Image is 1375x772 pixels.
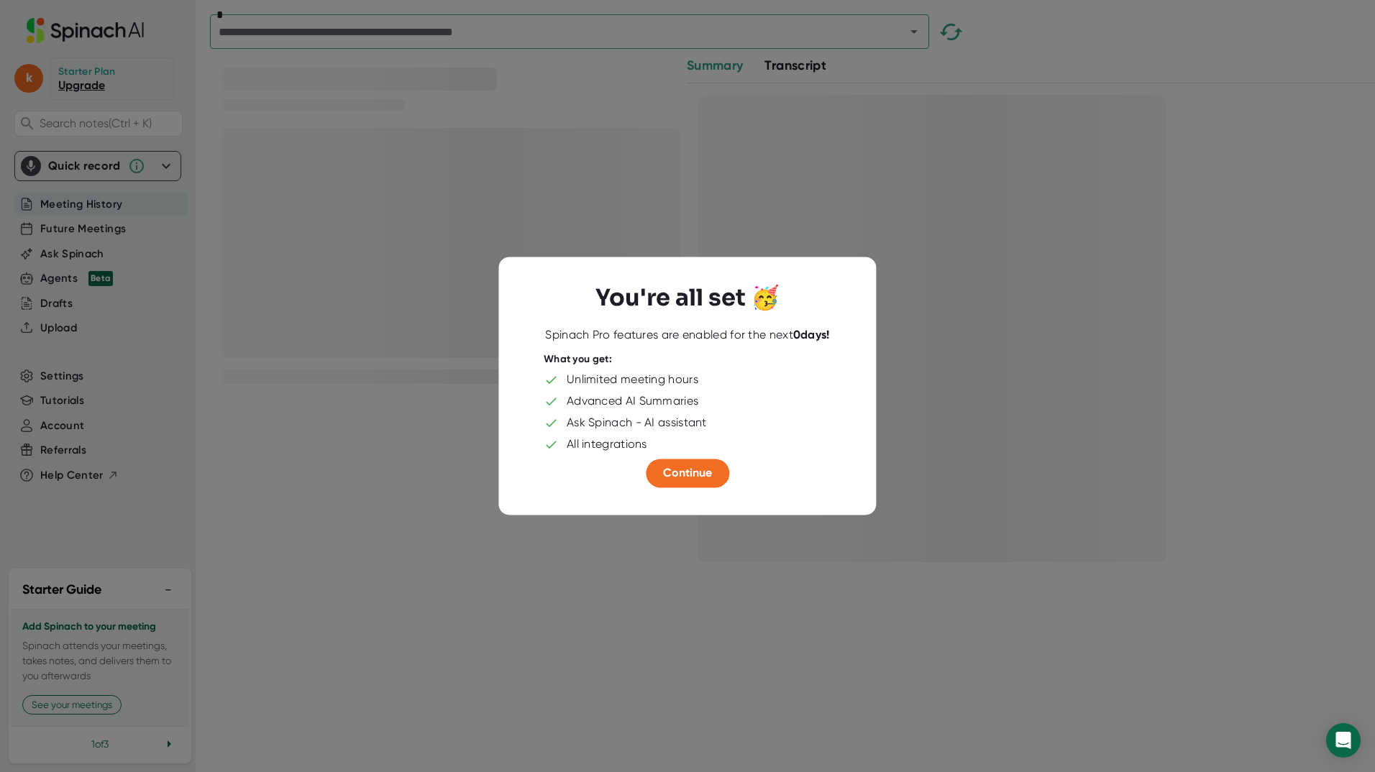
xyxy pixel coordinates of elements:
[567,438,647,452] div: All integrations
[793,328,830,341] b: 0 days!
[595,284,780,311] h3: You're all set 🥳
[567,373,698,387] div: Unlimited meeting hours
[646,459,729,488] button: Continue
[1326,723,1361,758] div: Open Intercom Messenger
[663,467,712,480] span: Continue
[544,353,612,366] div: What you get:
[567,395,698,409] div: Advanced AI Summaries
[545,328,829,342] div: Spinach Pro features are enabled for the next
[567,416,707,431] div: Ask Spinach - AI assistant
